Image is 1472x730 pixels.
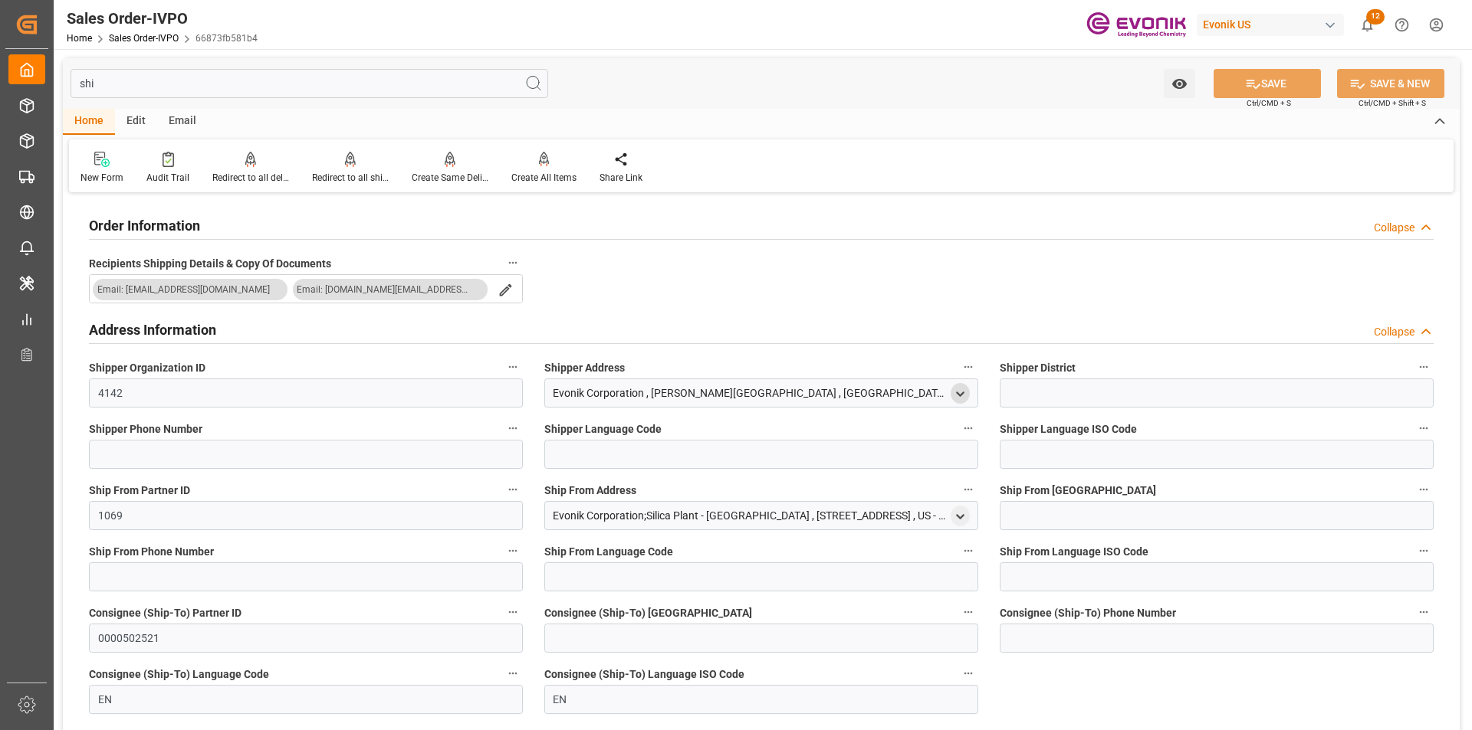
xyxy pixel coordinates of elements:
button: show 12 new notifications [1350,8,1385,42]
h2: Order Information [89,215,200,236]
h2: Address Information [89,319,216,340]
span: Ctrl/CMD + S [1247,97,1291,109]
span: Shipper Address [544,360,625,376]
span: Consignee (Ship-To) Language Code [89,666,269,683]
input: Search Fields [71,69,548,98]
button: open menu [1164,69,1195,98]
div: Evonik Corporation;Silica Plant - [GEOGRAPHIC_DATA] , [STREET_ADDRESS] , US - 37331 [553,508,947,524]
span: Shipper Language Code [544,421,662,437]
div: open menu [951,506,970,526]
div: New Form [80,171,123,185]
div: Collapse [1374,220,1414,236]
button: Shipper Language ISO Code [1414,418,1434,438]
div: Create All Items [511,171,577,185]
button: SAVE & NEW [1337,69,1444,98]
button: menu-button [90,275,490,304]
span: Ship From Partner ID [89,483,190,499]
div: Email [157,109,208,135]
span: 12 [1366,9,1385,25]
div: Email: [DOMAIN_NAME][EMAIL_ADDRESS][DOMAIN_NAME] [297,282,472,297]
button: Evonik US [1197,10,1350,39]
div: Share Link [600,171,642,185]
button: Consignee (Ship-To) Phone Number [1414,602,1434,622]
a: Sales Order-IVPO [109,33,179,44]
button: Shipper Address [958,357,978,377]
button: Consignee (Ship-To) Partner ID [503,602,523,622]
span: Ship From Address [544,483,636,499]
span: Shipper Language ISO Code [1000,421,1137,437]
div: Sales Order-IVPO [67,7,258,30]
span: Shipper Phone Number [89,421,202,437]
div: Collapse [1374,324,1414,340]
button: Help Center [1385,8,1419,42]
button: Consignee (Ship-To) [GEOGRAPHIC_DATA] [958,602,978,622]
span: Ship From Phone Number [89,544,214,560]
div: Redirect to all deliveries [212,171,289,185]
button: Consignee (Ship-To) Language ISO Code [958,663,978,683]
div: Evonik Corporation , [PERSON_NAME][GEOGRAPHIC_DATA] , [GEOGRAPHIC_DATA] , [GEOGRAPHIC_DATA] , [GE... [553,385,947,401]
span: Ship From Language ISO Code [1000,544,1148,560]
button: Shipper Language Code [958,418,978,438]
button: Shipper Phone Number [503,418,523,438]
button: Ship From Phone Number [503,541,523,561]
button: search button [490,275,522,304]
div: Audit Trail [146,171,189,185]
span: Shipper District [1000,360,1076,376]
button: Consignee (Ship-To) Language Code [503,663,523,683]
span: Consignee (Ship-To) [GEOGRAPHIC_DATA] [544,605,752,621]
span: Ship From [GEOGRAPHIC_DATA] [1000,483,1156,499]
div: Edit [115,109,157,135]
button: Ship From Language ISO Code [1414,541,1434,561]
a: Home [67,33,92,44]
span: Shipper Organization ID [89,360,205,376]
div: Home [63,109,115,135]
button: Recipients Shipping Details & Copy Of Documents [503,253,523,273]
button: Email: [DOMAIN_NAME][EMAIL_ADDRESS][DOMAIN_NAME] [293,279,488,300]
button: Ship From Address [958,480,978,499]
div: Email: [EMAIL_ADDRESS][DOMAIN_NAME] [97,282,270,297]
span: Ship From Language Code [544,544,673,560]
div: open menu [951,383,970,404]
button: SAVE [1214,69,1321,98]
button: Shipper Organization ID [503,357,523,377]
button: Email: [EMAIL_ADDRESS][DOMAIN_NAME] [93,279,287,300]
span: Consignee (Ship-To) Language ISO Code [544,666,744,683]
span: Ctrl/CMD + Shift + S [1359,97,1426,109]
span: Consignee (Ship-To) Phone Number [1000,605,1176,621]
img: Evonik-brand-mark-Deep-Purple-RGB.jpeg_1700498283.jpeg [1086,11,1186,38]
button: Ship From Partner ID [503,480,523,499]
span: Recipients Shipping Details & Copy Of Documents [89,256,331,272]
div: Create Same Delivery Date [412,171,488,185]
button: Ship From Language Code [958,541,978,561]
button: Ship From [GEOGRAPHIC_DATA] [1414,480,1434,499]
button: Shipper District [1414,357,1434,377]
div: Evonik US [1197,14,1344,36]
span: Consignee (Ship-To) Partner ID [89,605,242,621]
button: open menu [89,274,523,303]
div: Redirect to all shipments [312,171,389,185]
